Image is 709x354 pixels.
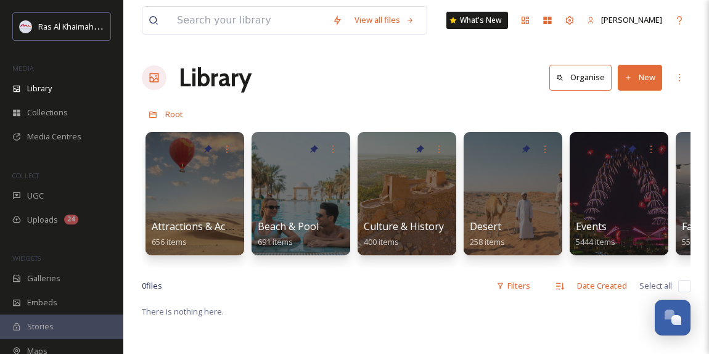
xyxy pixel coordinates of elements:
[470,221,505,247] a: Desert258 items
[165,109,183,120] span: Root
[152,220,255,233] span: Attractions & Activities
[142,306,224,317] span: There is nothing here.
[576,236,615,247] span: 5444 items
[142,280,162,292] span: 0 file s
[364,220,444,233] span: Culture & History
[258,221,319,247] a: Beach & Pool691 items
[549,65,612,90] button: Organise
[165,107,183,121] a: Root
[639,280,672,292] span: Select all
[12,171,39,180] span: COLLECT
[490,274,536,298] div: Filters
[470,236,505,247] span: 258 items
[27,190,44,202] span: UGC
[27,214,58,226] span: Uploads
[258,220,319,233] span: Beach & Pool
[655,300,691,335] button: Open Chat
[618,65,662,90] button: New
[171,7,326,34] input: Search your library
[12,253,41,263] span: WIDGETS
[348,8,420,32] a: View all files
[152,221,255,247] a: Attractions & Activities656 items
[258,236,293,247] span: 691 items
[601,14,662,25] span: [PERSON_NAME]
[576,221,615,247] a: Events5444 items
[571,274,633,298] div: Date Created
[179,59,252,96] a: Library
[27,273,60,284] span: Galleries
[27,83,52,94] span: Library
[576,220,607,233] span: Events
[470,220,501,233] span: Desert
[27,297,57,308] span: Embeds
[581,8,668,32] a: [PERSON_NAME]
[38,20,213,32] span: Ras Al Khaimah Tourism Development Authority
[446,12,508,29] a: What's New
[27,107,68,118] span: Collections
[364,236,399,247] span: 400 items
[27,131,81,142] span: Media Centres
[27,321,54,332] span: Stories
[549,65,618,90] a: Organise
[12,64,34,73] span: MEDIA
[20,20,32,33] img: Logo_RAKTDA_RGB-01.png
[364,221,444,247] a: Culture & History400 items
[152,236,187,247] span: 656 items
[64,215,78,224] div: 24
